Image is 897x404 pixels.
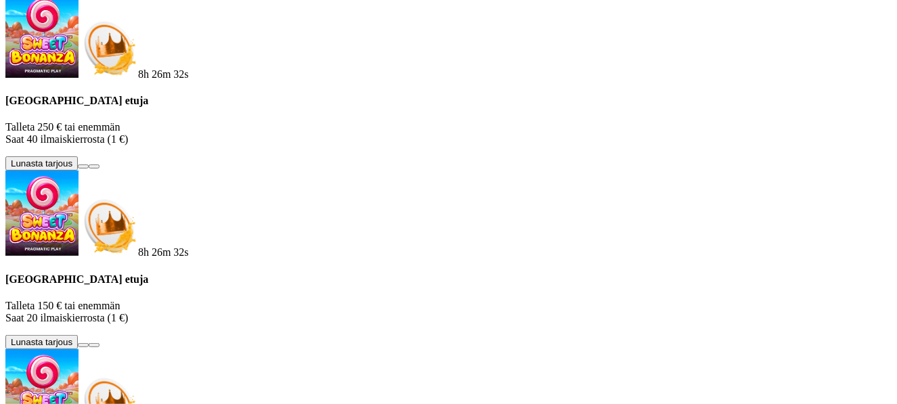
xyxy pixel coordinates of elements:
[79,18,138,78] img: Deposit bonus icon
[89,343,100,347] button: info
[5,156,78,171] button: Lunasta tarjous
[138,246,189,258] span: countdown
[5,300,892,324] p: Talleta 150 € tai enemmän Saat 20 ilmaiskierrosta (1 €)
[5,121,892,145] p: Talleta 250 € tai enemmän Saat 40 ilmaiskierrosta (1 €)
[5,171,79,256] img: Sweet Bonanza
[5,335,78,349] button: Lunasta tarjous
[138,68,189,80] span: countdown
[89,164,100,169] button: info
[11,158,72,169] span: Lunasta tarjous
[11,337,72,347] span: Lunasta tarjous
[5,95,892,107] h4: [GEOGRAPHIC_DATA] etuja
[79,196,138,256] img: Deposit bonus icon
[5,273,892,286] h4: [GEOGRAPHIC_DATA] etuja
